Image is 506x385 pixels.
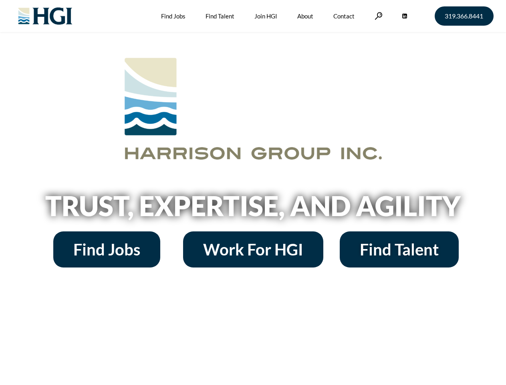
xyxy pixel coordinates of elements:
a: Work For HGI [183,231,323,267]
a: Find Talent [340,231,459,267]
a: Search [375,12,383,20]
a: 319.366.8441 [435,6,494,26]
span: Find Talent [360,241,439,257]
a: Find Jobs [53,231,160,267]
h2: Trust, Expertise, and Agility [25,192,482,219]
span: 319.366.8441 [445,13,483,19]
span: Work For HGI [203,241,303,257]
span: Find Jobs [73,241,140,257]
